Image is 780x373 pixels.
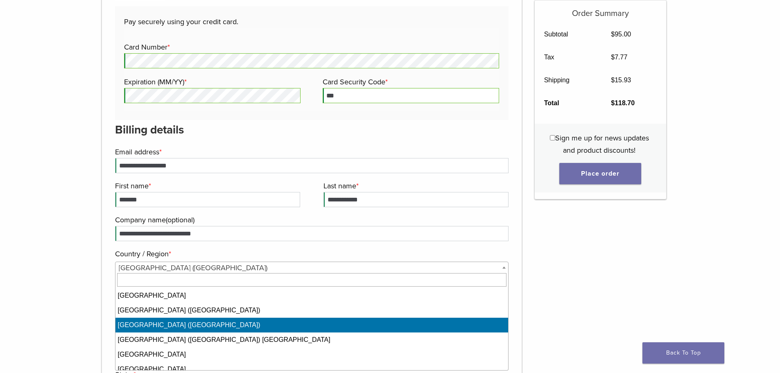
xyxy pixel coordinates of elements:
label: Last name [323,180,506,192]
bdi: 15.93 [611,77,631,84]
button: Place order [559,163,641,184]
label: Email address [115,146,507,158]
span: $ [611,31,615,38]
h5: Order Summary [535,0,666,18]
li: [GEOGRAPHIC_DATA] [115,288,509,303]
h3: Billing details [115,120,509,140]
th: Total [535,92,602,115]
bdi: 118.70 [611,99,635,106]
span: $ [611,77,615,84]
label: Card Security Code [323,76,497,88]
label: Country / Region [115,248,507,260]
fieldset: Payment Info [124,28,499,111]
span: (optional) [166,215,194,224]
span: $ [611,54,615,61]
span: United States (US) [115,262,509,274]
span: Country / Region [115,262,509,273]
label: Card Number [124,41,497,53]
input: Sign me up for news updates and product discounts! [550,135,555,140]
li: [GEOGRAPHIC_DATA] ([GEOGRAPHIC_DATA]) [GEOGRAPHIC_DATA] [115,332,509,347]
span: $ [611,99,615,106]
th: Subtotal [535,23,602,46]
a: Back To Top [642,342,724,364]
p: Pay securely using your credit card. [124,16,499,28]
label: Company name [115,214,507,226]
span: Sign me up for news updates and product discounts! [555,133,649,155]
li: [GEOGRAPHIC_DATA] ([GEOGRAPHIC_DATA]) [115,318,509,332]
th: Shipping [535,69,602,92]
label: First name [115,180,298,192]
li: [GEOGRAPHIC_DATA] [115,347,509,362]
bdi: 95.00 [611,31,631,38]
bdi: 7.77 [611,54,627,61]
li: [GEOGRAPHIC_DATA] ([GEOGRAPHIC_DATA]) [115,303,509,318]
th: Tax [535,46,602,69]
label: Expiration (MM/YY) [124,76,298,88]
